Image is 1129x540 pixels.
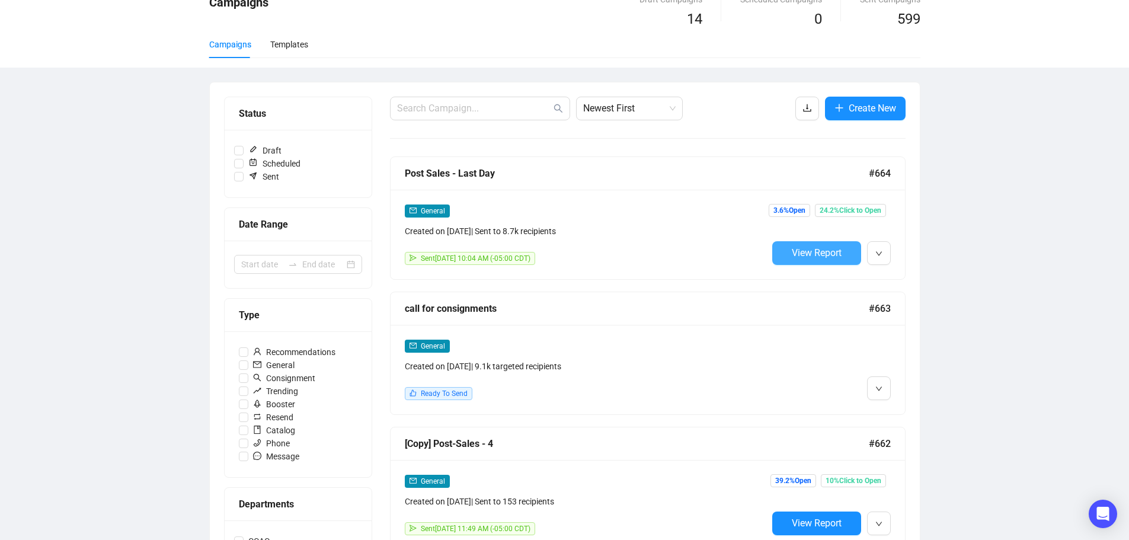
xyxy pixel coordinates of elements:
[302,258,344,271] input: End date
[815,204,886,217] span: 24.2% Click to Open
[687,11,702,27] span: 14
[875,520,882,528] span: down
[869,166,891,181] span: #664
[834,103,844,113] span: plus
[1089,500,1117,528] div: Open Intercom Messenger
[390,292,906,415] a: call for consignments#663mailGeneralCreated on [DATE]| 9.1k targeted recipientslikeReady To Send
[248,372,320,385] span: Consignment
[410,389,417,397] span: like
[814,11,822,27] span: 0
[875,250,882,257] span: down
[410,342,417,349] span: mail
[253,360,261,369] span: mail
[405,225,767,238] div: Created on [DATE] | Sent to 8.7k recipients
[772,241,861,265] button: View Report
[248,437,295,450] span: Phone
[792,247,842,258] span: View Report
[248,450,304,463] span: Message
[253,373,261,382] span: search
[253,400,261,408] span: rocket
[248,385,303,398] span: Trending
[244,144,286,157] span: Draft
[421,342,445,350] span: General
[792,517,842,529] span: View Report
[405,495,767,508] div: Created on [DATE] | Sent to 153 recipients
[405,436,869,451] div: [Copy] Post-Sales - 4
[239,308,357,322] div: Type
[239,217,357,232] div: Date Range
[869,436,891,451] span: #662
[248,398,300,411] span: Booster
[772,512,861,535] button: View Report
[248,359,299,372] span: General
[288,260,298,269] span: to
[770,474,816,487] span: 39.2% Open
[410,477,417,484] span: mail
[554,104,563,113] span: search
[875,385,882,392] span: down
[421,477,445,485] span: General
[410,254,417,261] span: send
[410,525,417,532] span: send
[421,389,468,398] span: Ready To Send
[583,97,676,120] span: Newest First
[390,156,906,280] a: Post Sales - Last Day#664mailGeneralCreated on [DATE]| Sent to 8.7k recipientssendSent[DATE] 10:0...
[405,301,869,316] div: call for consignments
[405,166,869,181] div: Post Sales - Last Day
[821,474,886,487] span: 10% Click to Open
[253,347,261,356] span: user
[248,346,340,359] span: Recommendations
[239,106,357,121] div: Status
[769,204,810,217] span: 3.6% Open
[253,413,261,421] span: retweet
[288,260,298,269] span: swap-right
[421,207,445,215] span: General
[421,254,530,263] span: Sent [DATE] 10:04 AM (-05:00 CDT)
[209,38,251,51] div: Campaigns
[244,157,305,170] span: Scheduled
[241,258,283,271] input: Start date
[849,101,896,116] span: Create New
[253,452,261,460] span: message
[802,103,812,113] span: download
[253,386,261,395] span: rise
[253,439,261,447] span: phone
[410,207,417,214] span: mail
[397,101,551,116] input: Search Campaign...
[244,170,284,183] span: Sent
[248,411,298,424] span: Resend
[405,360,767,373] div: Created on [DATE] | 9.1k targeted recipients
[239,497,357,512] div: Departments
[869,301,891,316] span: #663
[825,97,906,120] button: Create New
[421,525,530,533] span: Sent [DATE] 11:49 AM (-05:00 CDT)
[253,426,261,434] span: book
[248,424,300,437] span: Catalog
[897,11,920,27] span: 599
[270,38,308,51] div: Templates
